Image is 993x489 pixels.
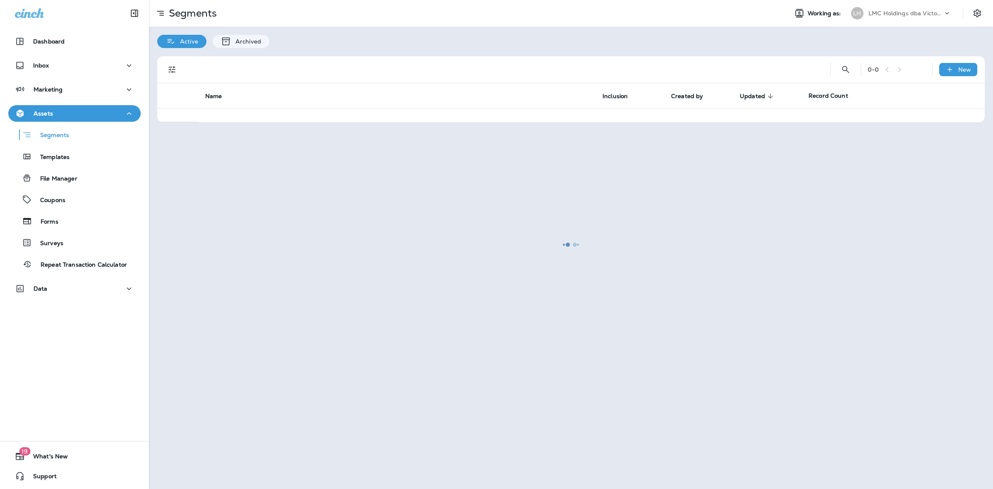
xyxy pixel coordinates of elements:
button: Data [8,280,141,297]
span: Support [25,473,57,483]
p: Coupons [32,197,65,205]
p: Surveys [32,240,63,248]
button: Forms [8,212,141,230]
button: Coupons [8,191,141,208]
button: 19What's New [8,448,141,465]
p: Data [34,285,48,292]
p: Inbox [33,62,49,69]
p: File Manager [32,175,77,183]
button: Repeat Transaction Calculator [8,255,141,273]
button: Marketing [8,81,141,98]
button: Templates [8,148,141,165]
button: Dashboard [8,33,141,50]
span: 19 [19,447,30,455]
span: What's New [25,453,68,463]
p: Forms [32,218,58,226]
p: Marketing [34,86,62,93]
button: Segments [8,126,141,144]
button: Collapse Sidebar [123,5,146,22]
button: Surveys [8,234,141,251]
p: Segments [32,132,69,140]
p: Assets [34,110,53,117]
button: Support [8,468,141,484]
p: Repeat Transaction Calculator [32,261,127,269]
p: Templates [32,154,70,161]
p: New [958,66,971,73]
p: Dashboard [33,38,65,45]
button: File Manager [8,169,141,187]
button: Assets [8,105,141,122]
button: Inbox [8,57,141,74]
